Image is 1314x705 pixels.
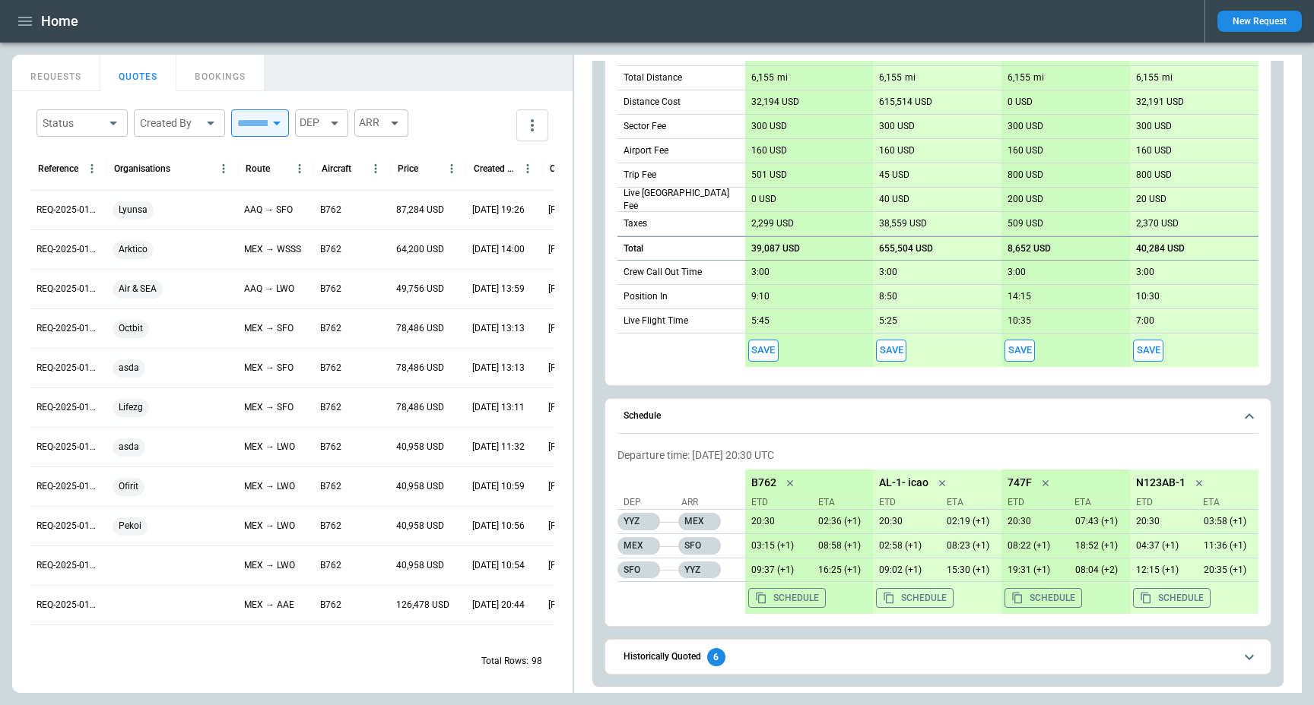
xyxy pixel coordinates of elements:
[472,204,525,217] p: 21/08/2025 19:26
[751,72,774,84] p: 6,155
[678,561,721,578] p: YYZ
[36,283,100,296] p: REQ-2025-011155
[624,266,702,279] p: Crew Call Out Time
[396,362,444,375] p: 78,486 USD
[1217,11,1302,32] button: New Request
[441,158,462,179] button: Price column menu
[481,655,528,668] p: Total Rows:
[751,267,770,278] p: 3:00
[1001,564,1062,576] p: 02/06/2025
[550,163,593,174] div: Created by
[472,520,525,533] p: 21/08/2025 10:56
[751,145,787,156] p: 160 USD
[624,315,688,327] p: Live Flight Time
[1136,267,1154,278] p: 3:00
[244,204,293,217] p: AAQ → SFO
[113,191,154,229] span: Lyunsa
[624,411,661,421] h6: Schedule
[617,537,660,555] p: MEX
[812,564,873,576] p: 02/06/2025
[244,599,294,612] p: MEX → AAE
[1001,540,1062,552] p: 02/06/2025
[879,96,932,108] p: 615,514 USD
[472,322,525,335] p: 21/08/2025 13:13
[396,322,444,335] p: 78,486 USD
[1008,291,1031,302] p: 14:15
[472,243,525,256] p: 21/08/2025 14:00
[354,109,408,137] div: ARR
[1008,315,1031,327] p: 10:35
[876,340,906,362] span: Save this aircraft quote and copy details to clipboard
[320,283,341,296] p: B762
[624,71,682,84] p: Total Distance
[244,401,294,414] p: MEX → SFO
[1008,243,1051,254] p: 8,652 USD
[1136,243,1185,254] p: 40,284 USD
[1136,169,1172,181] p: 800 USD
[1198,564,1258,576] p: 02/06/2025
[745,516,806,527] p: 01/06/2025
[38,163,78,174] div: Reference
[812,516,873,527] p: 02/06/2025
[36,599,100,612] p: REQ-2025-011078
[1069,540,1130,552] p: 02/06/2025
[751,476,776,489] p: B762
[681,496,735,509] p: Arr
[244,283,294,296] p: AAQ → LWO
[396,283,444,296] p: 49,756 USD
[113,309,149,348] span: Octbit
[320,559,341,572] p: B762
[320,520,341,533] p: B762
[1001,516,1062,527] p: 01/06/2025
[43,115,103,131] div: Status
[941,496,996,509] p: ETA
[1069,564,1130,576] p: 03/06/2025
[396,243,444,256] p: 64,200 USD
[941,540,1001,552] p: 02/06/2025
[748,340,779,362] span: Save this aircraft quote and copy details to clipboard
[617,399,1258,434] button: Schedule
[213,158,234,179] button: Organisations column menu
[624,169,656,182] p: Trip Fee
[879,218,927,229] p: 38,559 USD
[113,428,145,466] span: asda
[1198,540,1258,552] p: 02/06/2025
[1136,218,1179,229] p: 2,370 USD
[472,441,525,454] p: 21/08/2025 11:32
[751,291,770,302] p: 9:10
[879,267,897,278] p: 3:00
[1197,496,1252,509] p: ETA
[246,163,270,174] div: Route
[873,516,934,527] p: 01/06/2025
[1005,340,1035,362] span: Save this aircraft quote and copy details to clipboard
[879,243,933,254] p: 655,504 USD
[1005,588,1082,608] button: Copy the aircraft schedule to your clipboard
[1008,476,1032,489] p: 747F
[36,480,100,493] p: REQ-2025-011126
[114,163,170,174] div: Organisations
[1130,516,1191,527] p: 01/06/2025
[812,496,868,509] p: ETA
[244,520,295,533] p: MEX → LWO
[36,441,100,454] p: REQ-2025-011128
[365,158,386,179] button: Aircraft column menu
[81,158,103,179] button: Reference column menu
[879,291,897,302] p: 8:50
[879,72,902,84] p: 6,155
[1130,564,1191,576] p: 02/06/2025
[320,401,341,414] p: B762
[140,115,201,131] div: Created By
[876,340,906,362] button: Save
[617,513,660,530] p: YYZ
[396,520,444,533] p: 40,958 USD
[1008,72,1030,84] p: 6,155
[516,109,548,141] button: more
[396,559,444,572] p: 40,958 USD
[1198,516,1258,527] p: 02/06/2025
[745,540,806,552] p: 02/06/2025
[36,362,100,375] p: REQ-2025-011131
[1008,96,1033,108] p: 0 USD
[617,561,660,578] p: SFO
[941,516,1001,527] p: 02/06/2025
[678,513,721,530] p: MEX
